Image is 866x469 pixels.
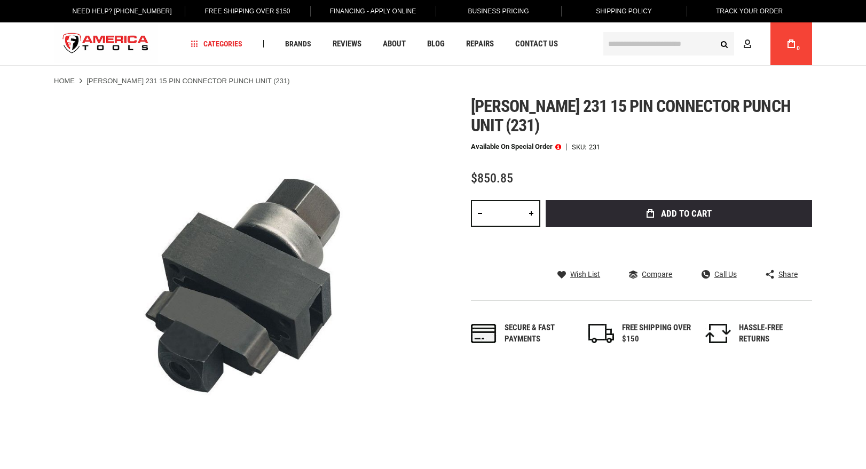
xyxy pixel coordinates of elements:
span: About [383,40,406,48]
span: Add to Cart [661,209,712,218]
span: Wish List [570,271,600,278]
a: Contact Us [510,37,563,51]
span: Repairs [466,40,494,48]
span: Brands [285,40,311,47]
img: payments [471,324,497,343]
img: shipping [588,324,614,343]
span: [PERSON_NAME] 231 15 pin connector punch unit (231) [471,96,791,136]
p: Available on Special Order [471,143,561,150]
div: FREE SHIPPING OVER $150 [622,322,691,345]
div: HASSLE-FREE RETURNS [739,322,808,345]
span: Compare [642,271,672,278]
button: Search [714,34,734,54]
a: Brands [280,37,316,51]
span: Call Us [714,271,737,278]
span: Contact Us [515,40,558,48]
span: Blog [427,40,445,48]
div: Secure & fast payments [505,322,574,345]
div: 231 [589,144,600,150]
iframe: Secure express checkout frame [544,230,814,261]
img: returns [705,324,731,343]
a: 0 [781,22,801,65]
a: Wish List [557,269,600,279]
strong: [PERSON_NAME] 231 15 PIN CONNECTOR PUNCH UNIT (231) [86,77,289,85]
span: Categories [191,40,242,47]
button: Add to Cart [546,200,812,227]
a: store logo [54,24,158,64]
span: Share [778,271,798,278]
span: $850.85 [471,171,513,186]
a: Reviews [328,37,366,51]
a: Categories [186,37,247,51]
strong: SKU [572,144,589,150]
a: Home [54,76,75,86]
a: Repairs [461,37,499,51]
a: Blog [422,37,450,51]
a: Compare [629,269,672,279]
span: Reviews [333,40,361,48]
img: America Tools [54,24,158,64]
span: Shipping Policy [596,7,652,15]
a: Call Us [702,269,737,279]
a: About [378,37,411,51]
span: 0 [797,45,800,51]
